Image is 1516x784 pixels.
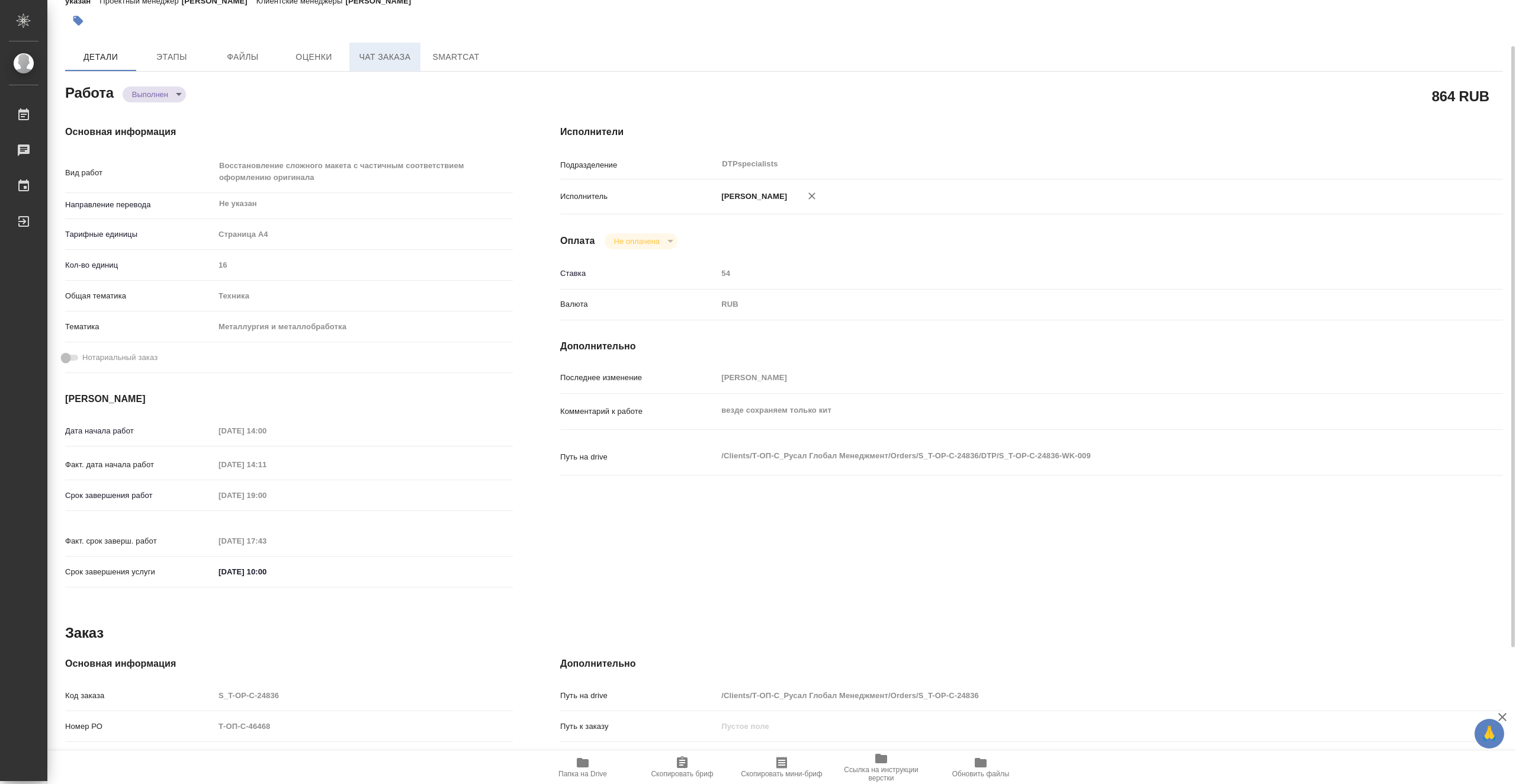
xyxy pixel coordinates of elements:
[611,236,663,246] button: Не оплачена
[1479,721,1499,746] span: 🙏
[214,718,513,735] input: Пустое поле
[65,721,214,732] p: Номер РО
[65,535,214,547] p: Факт. срок заверш. работ
[65,624,104,642] h2: Заказ
[82,352,158,364] span: Нотариальный заказ
[214,487,318,504] input: Пустое поле
[214,224,513,245] div: Страница А4
[839,766,924,782] span: Ссылка на инструкции верстки
[214,456,318,473] input: Пустое поле
[65,566,214,578] p: Срок завершения услуги
[214,286,513,306] div: Техника
[560,268,717,279] p: Ставка
[65,425,214,437] p: Дата начала работ
[560,657,1503,671] h4: Дополнительно
[651,770,713,778] span: Скопировать бриф
[285,50,342,65] span: Оценки
[214,532,318,550] input: Пустое поле
[741,770,822,778] span: Скопировать мини-бриф
[65,8,91,34] button: Добавить тэг
[560,159,717,171] p: Подразделение
[931,751,1030,784] button: Обновить файлы
[72,50,129,65] span: Детали
[558,770,607,778] span: Папка на Drive
[560,451,717,463] p: Путь на drive
[560,372,717,384] p: Последнее изменение
[428,50,484,65] span: SmartCat
[717,687,1424,704] input: Пустое поле
[65,259,214,271] p: Кол-во единиц
[65,125,513,139] h4: Основная информация
[717,191,787,203] p: [PERSON_NAME]
[65,690,214,702] p: Код заказа
[214,256,513,274] input: Пустое поле
[214,50,271,65] span: Файлы
[65,321,214,333] p: Тематика
[143,50,200,65] span: Этапы
[65,657,513,671] h4: Основная информация
[831,751,931,784] button: Ссылка на инструкции верстки
[214,748,513,766] input: Пустое поле
[65,199,214,211] p: Направление перевода
[717,369,1424,386] input: Пустое поле
[560,125,1503,139] h4: Исполнители
[129,89,172,99] button: Выполнен
[214,563,318,580] input: ✎ Введи что-нибудь
[717,294,1424,314] div: RUB
[65,459,214,471] p: Факт. дата начала работ
[1432,86,1489,106] h2: 864 RUB
[560,298,717,310] p: Валюта
[717,265,1424,282] input: Пустое поле
[560,690,717,702] p: Путь на drive
[65,229,214,240] p: Тарифные единицы
[560,406,717,417] p: Комментарий к работе
[732,751,831,784] button: Скопировать мини-бриф
[1475,719,1504,748] button: 🙏
[65,167,214,179] p: Вид работ
[717,400,1424,420] textarea: везде сохраняем только кит
[717,446,1424,466] textarea: /Clients/Т-ОП-С_Русал Глобал Менеджмент/Orders/S_T-OP-C-24836/DTP/S_T-OP-C-24836-WK-009
[214,687,513,704] input: Пустое поле
[560,721,717,732] p: Путь к заказу
[605,233,677,249] div: Выполнен
[632,751,732,784] button: Скопировать бриф
[533,751,632,784] button: Папка на Drive
[214,422,318,439] input: Пустое поле
[717,718,1424,735] input: Пустое поле
[799,183,825,209] button: Удалить исполнителя
[214,317,513,337] div: Металлургия и металлобработка
[65,490,214,502] p: Срок завершения работ
[123,86,186,102] div: Выполнен
[560,191,717,203] p: Исполнитель
[65,392,513,406] h4: [PERSON_NAME]
[560,234,595,248] h4: Оплата
[356,50,413,65] span: Чат заказа
[560,339,1503,354] h4: Дополнительно
[65,81,114,102] h2: Работа
[952,770,1010,778] span: Обновить файлы
[65,290,214,302] p: Общая тематика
